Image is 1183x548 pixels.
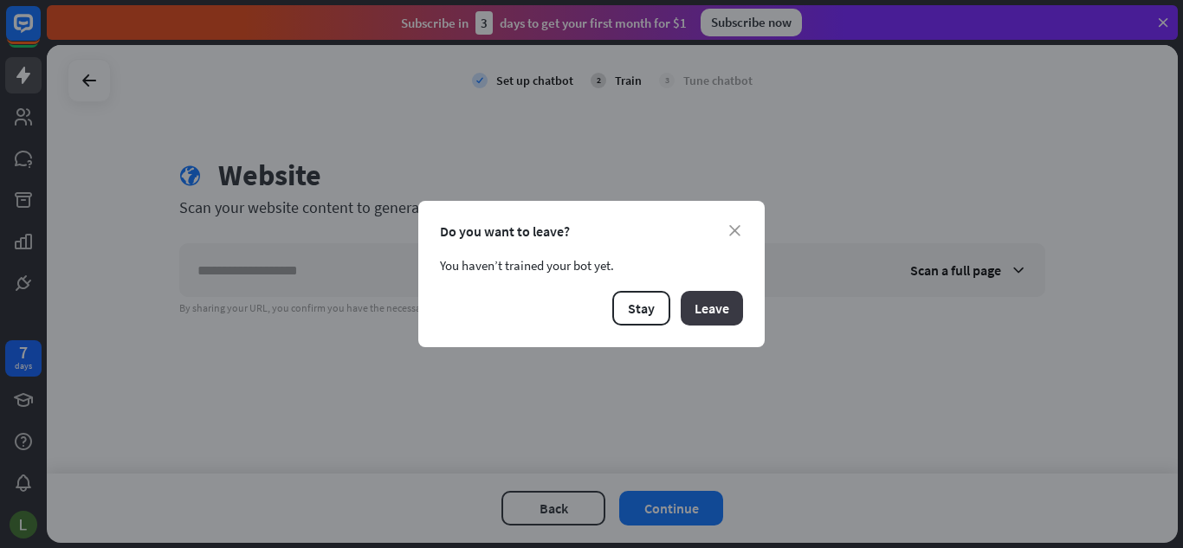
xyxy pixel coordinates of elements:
i: close [729,225,740,236]
div: You haven’t trained your bot yet. [440,257,743,274]
div: Do you want to leave? [440,222,743,240]
button: Leave [681,291,743,326]
button: Stay [612,291,670,326]
button: Open LiveChat chat widget [14,7,66,59]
